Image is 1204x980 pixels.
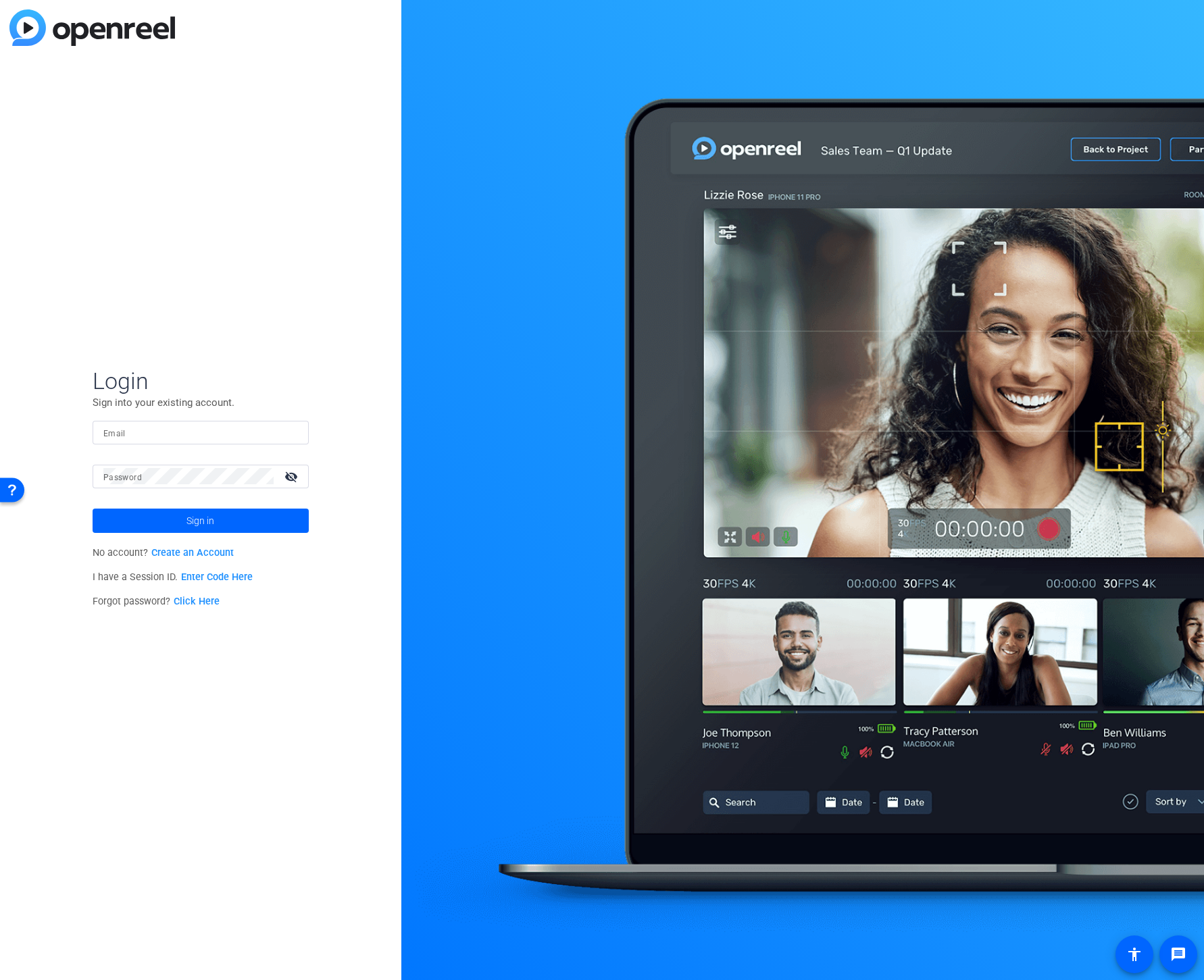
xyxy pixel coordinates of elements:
[181,571,253,583] a: Enter Code Here
[93,367,309,395] span: Login
[93,547,234,559] span: No account?
[103,429,126,438] mat-label: Email
[174,596,220,607] a: Click Here
[93,509,309,533] button: Sign in
[93,596,220,607] span: Forgot password?
[93,395,309,410] p: Sign into your existing account.
[151,547,234,559] a: Create an Account
[93,571,253,583] span: I have a Session ID.
[1126,946,1143,962] mat-icon: accessibility
[276,467,309,486] mat-icon: visibility_off
[9,9,175,46] img: blue-gradient.svg
[103,473,142,482] mat-label: Password
[103,424,298,440] input: Enter Email Address
[186,504,214,538] span: Sign in
[1170,946,1186,962] mat-icon: message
